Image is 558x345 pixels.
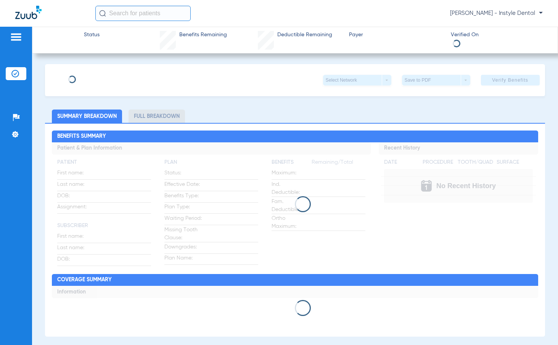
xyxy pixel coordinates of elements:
[52,110,122,123] li: Summary Breakdown
[52,131,538,143] h2: Benefits Summary
[349,31,444,39] span: Payer
[15,6,42,19] img: Zuub Logo
[10,32,22,42] img: hamburger-icon
[450,10,543,17] span: [PERSON_NAME] - Instyle Dental
[129,110,185,123] li: Full Breakdown
[451,31,546,39] span: Verified On
[99,10,106,17] img: Search Icon
[179,31,227,39] span: Benefits Remaining
[277,31,332,39] span: Deductible Remaining
[95,6,191,21] input: Search for patients
[52,274,538,286] h2: Coverage Summary
[84,31,100,39] span: Status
